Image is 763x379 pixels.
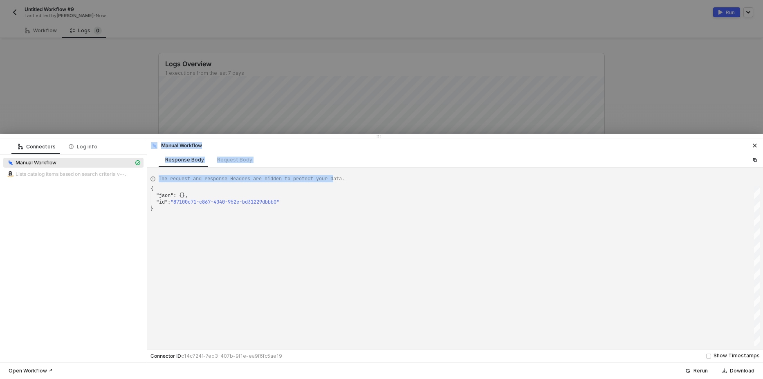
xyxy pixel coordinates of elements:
div: Connector ID [150,353,282,359]
img: integration-icon [7,171,13,177]
button: Download [716,366,760,376]
span: "json" [156,192,173,199]
img: integration-icon [7,159,13,166]
span: icon-logic [18,144,23,149]
span: The request and response Headers are hidden to protect your data. [159,175,345,182]
div: Download [730,368,754,374]
div: Connectors [18,144,56,150]
span: icon-drag-indicator [376,134,381,139]
span: "87100c71-c867-4040-952e-bd31229dbbb0" [171,199,279,205]
span: icon-download [722,368,727,373]
span: "id" [156,199,168,205]
div: Rerun [693,368,708,374]
span: : [168,199,171,205]
span: } [150,205,153,212]
span: icon-success-page [685,368,690,373]
div: Manual Workflow [150,142,202,149]
span: Lists catalog items based on search criteria v--. [3,169,144,179]
button: Open Workflow ↗ [3,366,58,376]
div: Show Timestamps [714,352,760,360]
div: Open Workflow ↗ [9,368,53,374]
span: c14c724f-7ed3-407b-9f1e-ea9f6fc5ae19 [181,353,282,359]
span: Lists catalog items based on search criteria v--. [16,171,126,177]
span: icon-copy-paste [752,157,757,162]
span: : {}, [173,192,188,199]
button: Rerun [680,366,713,376]
span: Manual Workflow [3,158,144,168]
span: icon-close [752,143,757,148]
span: Manual Workflow [16,159,56,166]
div: Log info [69,144,97,150]
span: { [150,186,153,192]
span: icon-cards [135,160,140,165]
img: integration-icon [151,142,157,149]
div: Response Body [165,157,204,163]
